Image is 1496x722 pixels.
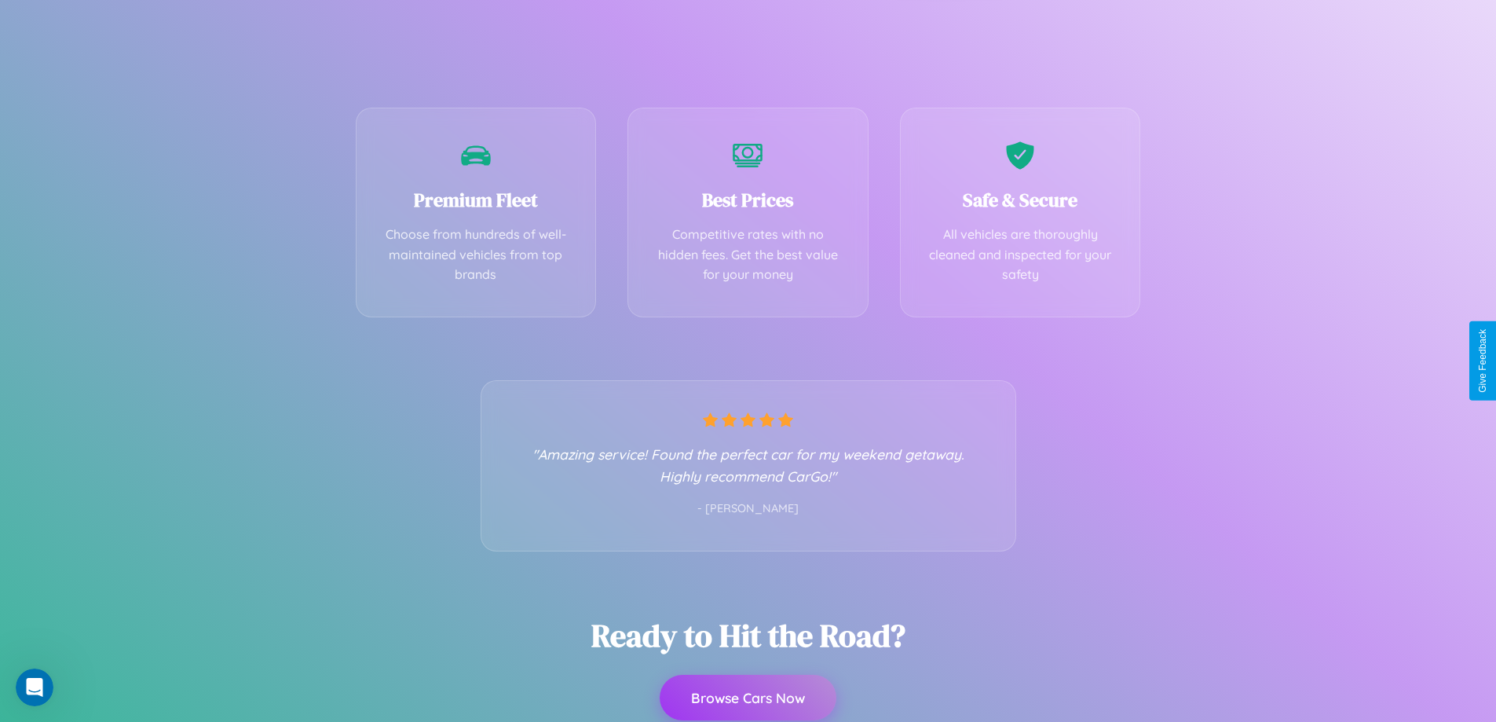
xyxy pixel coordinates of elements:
[924,187,1117,213] h3: Safe & Secure
[924,225,1117,285] p: All vehicles are thoroughly cleaned and inspected for your safety
[1477,329,1488,393] div: Give Feedback
[652,187,844,213] h3: Best Prices
[16,669,53,706] iframe: Intercom live chat
[380,225,572,285] p: Choose from hundreds of well-maintained vehicles from top brands
[513,443,984,487] p: "Amazing service! Found the perfect car for my weekend getaway. Highly recommend CarGo!"
[513,499,984,519] p: - [PERSON_NAME]
[660,675,836,720] button: Browse Cars Now
[380,187,572,213] h3: Premium Fleet
[591,614,905,657] h2: Ready to Hit the Road?
[652,225,844,285] p: Competitive rates with no hidden fees. Get the best value for your money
